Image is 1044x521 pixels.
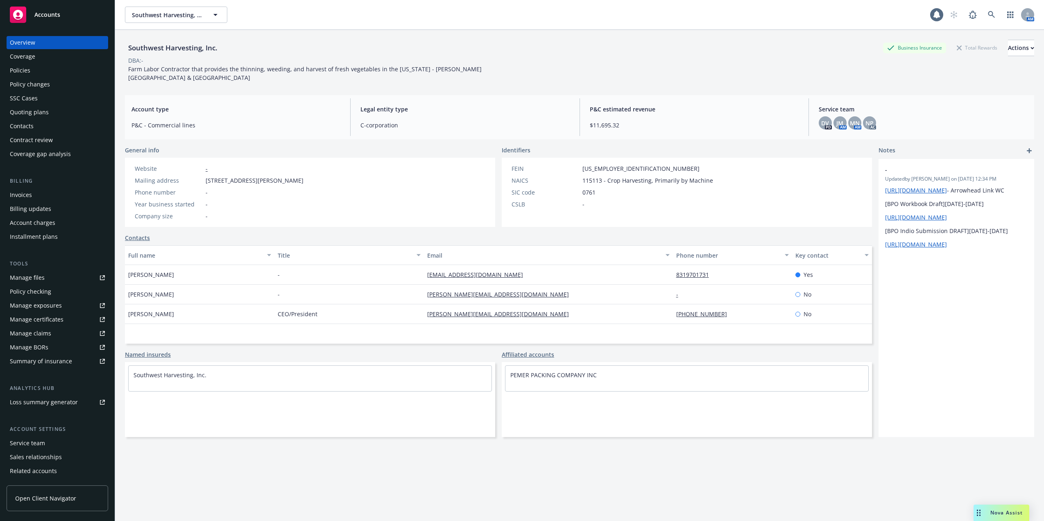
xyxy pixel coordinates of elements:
a: Installment plans [7,230,108,243]
a: [URL][DOMAIN_NAME] [885,213,947,221]
a: SSC Cases [7,92,108,105]
div: SIC code [512,188,579,197]
a: Report a Bug [965,7,981,23]
a: - [676,290,685,298]
span: [PERSON_NAME] [128,270,174,279]
span: JM [836,119,843,127]
a: - [206,165,208,172]
span: Nova Assist [990,509,1023,516]
div: Policy checking [10,285,51,298]
div: Contacts [10,120,34,133]
div: NAICS [512,176,579,185]
a: [PERSON_NAME][EMAIL_ADDRESS][DOMAIN_NAME] [427,310,575,318]
a: Service team [7,437,108,450]
div: Manage certificates [10,313,63,326]
div: Total Rewards [953,43,1001,53]
span: Farm Labor Contractor that provides the thinning, weeding, and harvest of fresh vegetables in the... [128,65,482,82]
span: C-corporation [360,121,569,129]
a: [URL][DOMAIN_NAME] [885,186,947,194]
div: Southwest Harvesting, Inc. [125,43,221,53]
span: Yes [804,270,813,279]
a: Manage claims [7,327,108,340]
span: [STREET_ADDRESS][PERSON_NAME] [206,176,303,185]
span: Open Client Navigator [15,494,76,503]
div: CSLB [512,200,579,208]
span: - [206,188,208,197]
div: Contract review [10,134,53,147]
div: Year business started [135,200,202,208]
span: Notes [879,146,895,156]
a: [URL][DOMAIN_NAME] [885,240,947,248]
span: 115113 - Crop Harvesting, Primarily by Machine [582,176,713,185]
div: Full name [128,251,262,260]
div: Coverage gap analysis [10,147,71,161]
p: [BPO Workbook Draft][DATE]-[DATE] [885,199,1028,208]
p: [BPO Indio Submission DRAFT][DATE]-[DATE] [885,227,1028,235]
a: [EMAIL_ADDRESS][DOMAIN_NAME] [427,271,530,279]
div: Business Insurance [883,43,946,53]
span: CEO/President [278,310,317,318]
a: Accounts [7,3,108,26]
span: Legal entity type [360,105,569,113]
div: Policies [10,64,30,77]
a: Contacts [125,233,150,242]
a: Policies [7,64,108,77]
div: Manage BORs [10,341,48,354]
span: Service team [819,105,1028,113]
button: Key contact [792,245,872,265]
div: Summary of insurance [10,355,72,368]
a: Manage exposures [7,299,108,312]
div: Actions [1008,40,1034,56]
div: Company size [135,212,202,220]
button: Email [424,245,673,265]
div: Quoting plans [10,106,49,119]
a: PEMER PACKING COMPANY INC [510,371,597,379]
span: No [804,290,811,299]
div: Phone number [676,251,780,260]
button: Southwest Harvesting, Inc. [125,7,227,23]
div: FEIN [512,164,579,173]
a: Invoices [7,188,108,202]
div: Billing [7,177,108,185]
span: $11,695.32 [590,121,799,129]
a: Billing updates [7,202,108,215]
div: Loss summary generator [10,396,78,409]
div: Email [427,251,661,260]
span: Southwest Harvesting, Inc. [132,11,203,19]
div: Drag to move [974,505,984,521]
a: Switch app [1002,7,1019,23]
div: Policy changes [10,78,50,91]
div: Manage files [10,271,45,284]
a: Manage files [7,271,108,284]
a: [PHONE_NUMBER] [676,310,734,318]
a: Account charges [7,216,108,229]
a: Contacts [7,120,108,133]
div: Related accounts [10,464,57,478]
span: - [582,200,584,208]
span: 0761 [582,188,596,197]
span: No [804,310,811,318]
button: Title [274,245,424,265]
button: Nova Assist [974,505,1029,521]
div: Billing updates [10,202,51,215]
span: Identifiers [502,146,530,154]
a: Sales relationships [7,451,108,464]
span: - [885,165,1006,174]
a: add [1024,146,1034,156]
span: - [278,270,280,279]
span: Updated by [PERSON_NAME] on [DATE] 12:34 PM [885,175,1028,183]
div: Tools [7,260,108,268]
div: Title [278,251,412,260]
a: Manage certificates [7,313,108,326]
a: Manage BORs [7,341,108,354]
a: Coverage [7,50,108,63]
span: [PERSON_NAME] [128,310,174,318]
div: Coverage [10,50,35,63]
span: MN [850,119,860,127]
span: P&C - Commercial lines [131,121,340,129]
a: Client features [7,478,108,492]
span: [US_EMPLOYER_IDENTIFICATION_NUMBER] [582,164,700,173]
span: NP [865,119,874,127]
a: Coverage gap analysis [7,147,108,161]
